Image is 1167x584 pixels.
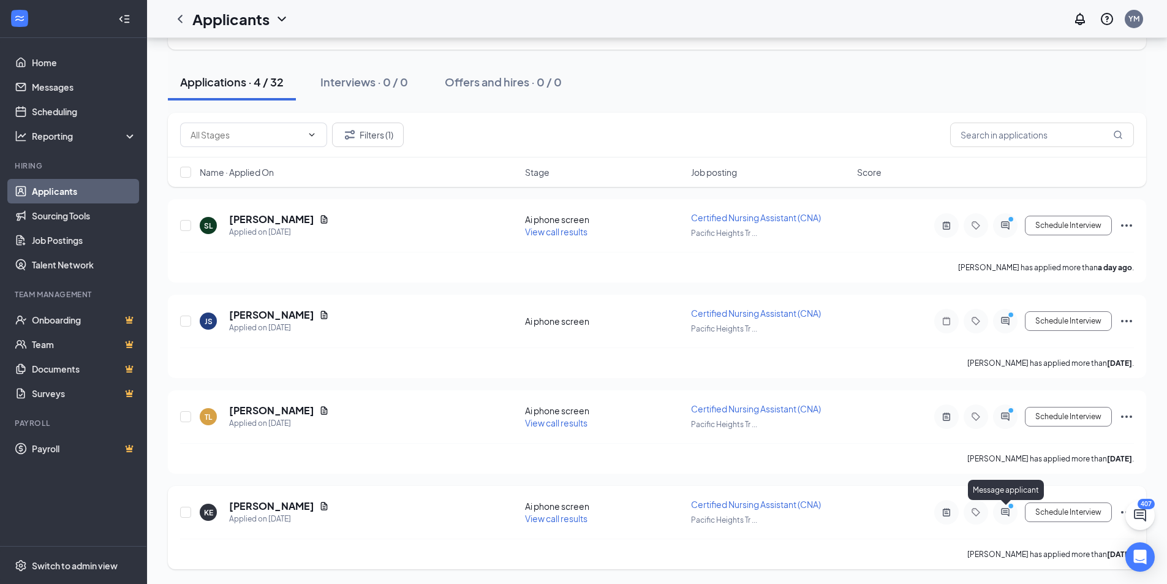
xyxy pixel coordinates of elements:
div: Applied on [DATE] [229,226,329,238]
svg: Document [319,214,329,224]
div: Applied on [DATE] [229,513,329,525]
h5: [PERSON_NAME] [229,308,314,322]
a: Applicants [32,179,137,203]
svg: WorkstreamLogo [13,12,26,25]
span: Pacific Heights Tr ... [691,324,757,333]
span: Pacific Heights Tr ... [691,515,757,525]
b: [DATE] [1107,358,1132,368]
span: Name · Applied On [200,166,274,178]
div: Applied on [DATE] [229,322,329,334]
a: TeamCrown [32,332,137,357]
svg: Ellipses [1119,409,1134,424]
svg: ActiveChat [998,316,1013,326]
svg: Tag [969,507,983,517]
svg: Ellipses [1119,314,1134,328]
span: Pacific Heights Tr ... [691,420,757,429]
svg: QuestionInfo [1100,12,1114,26]
svg: PrimaryDot [1005,407,1020,417]
div: YM [1128,13,1139,24]
svg: Settings [15,559,27,572]
p: [PERSON_NAME] has applied more than . [967,549,1134,559]
input: Search in applications [950,123,1134,147]
svg: ChevronDown [307,130,317,140]
svg: Tag [969,221,983,230]
div: JS [205,316,213,327]
a: Job Postings [32,228,137,252]
svg: ActiveNote [939,412,954,422]
div: Ai phone screen [525,315,684,327]
span: Stage [525,166,550,178]
svg: Tag [969,412,983,422]
button: ChatActive [1125,501,1155,530]
div: SL [204,221,213,231]
p: [PERSON_NAME] has applied more than . [958,262,1134,273]
svg: Document [319,501,329,511]
div: Applied on [DATE] [229,417,329,430]
svg: MagnifyingGlass [1113,130,1123,140]
span: Certified Nursing Assistant (CNA) [691,403,821,414]
a: Talent Network [32,252,137,277]
button: Filter Filters (1) [332,123,404,147]
div: Ai phone screen [525,213,684,226]
div: Ai phone screen [525,500,684,512]
svg: PrimaryDot [1005,216,1020,226]
div: KE [204,507,213,518]
svg: ActiveNote [939,507,954,517]
h1: Applicants [192,9,270,29]
div: TL [205,412,212,422]
h5: [PERSON_NAME] [229,404,314,417]
span: Certified Nursing Assistant (CNA) [691,499,821,510]
svg: Document [319,406,329,415]
span: Score [857,166,882,178]
button: Schedule Interview [1025,311,1112,331]
span: View call results [525,513,587,524]
span: Certified Nursing Assistant (CNA) [691,212,821,223]
a: SurveysCrown [32,381,137,406]
div: Offers and hires · 0 / 0 [445,74,562,89]
svg: ActiveChat [998,221,1013,230]
span: View call results [525,226,587,237]
button: Schedule Interview [1025,407,1112,427]
svg: Collapse [118,13,130,25]
div: Reporting [32,130,137,142]
h5: [PERSON_NAME] [229,499,314,513]
a: Home [32,50,137,75]
b: a day ago [1098,263,1132,272]
a: PayrollCrown [32,436,137,461]
svg: ActiveChat [998,412,1013,422]
svg: Tag [969,316,983,326]
div: Ai phone screen [525,404,684,417]
p: [PERSON_NAME] has applied more than . [967,453,1134,464]
a: Scheduling [32,99,137,124]
span: Certified Nursing Assistant (CNA) [691,308,821,319]
div: Message applicant [968,480,1044,500]
svg: Notifications [1073,12,1087,26]
svg: ChevronLeft [173,12,187,26]
div: Payroll [15,418,134,428]
span: View call results [525,417,587,428]
button: Schedule Interview [1025,216,1112,235]
svg: Filter [342,127,357,142]
div: Applications · 4 / 32 [180,74,284,89]
svg: ChatActive [1133,508,1147,523]
svg: PrimaryDot [1005,502,1020,512]
p: [PERSON_NAME] has applied more than . [967,358,1134,368]
a: Sourcing Tools [32,203,137,228]
div: 407 [1138,499,1155,509]
svg: ActiveChat [998,507,1013,517]
svg: Document [319,310,329,320]
b: [DATE] [1107,454,1132,463]
svg: PrimaryDot [1005,311,1020,321]
a: Messages [32,75,137,99]
span: Job posting [691,166,737,178]
svg: Ellipses [1119,505,1134,520]
div: Interviews · 0 / 0 [320,74,408,89]
svg: Ellipses [1119,218,1134,233]
div: Hiring [15,161,134,171]
input: All Stages [191,128,302,142]
span: Pacific Heights Tr ... [691,229,757,238]
svg: ChevronDown [274,12,289,26]
div: Switch to admin view [32,559,118,572]
svg: Note [939,316,954,326]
